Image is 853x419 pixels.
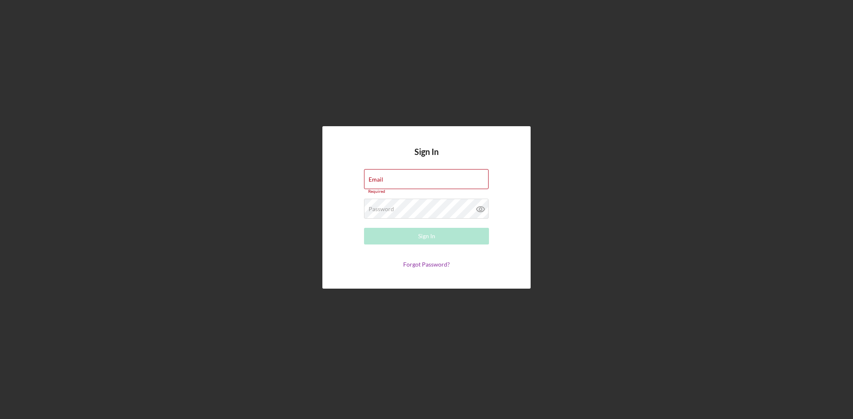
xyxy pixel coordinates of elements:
div: Sign In [418,228,435,244]
label: Email [369,176,383,183]
button: Sign In [364,228,489,244]
label: Password [369,206,394,212]
div: Required [364,189,489,194]
h4: Sign In [414,147,439,169]
a: Forgot Password? [403,261,450,268]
